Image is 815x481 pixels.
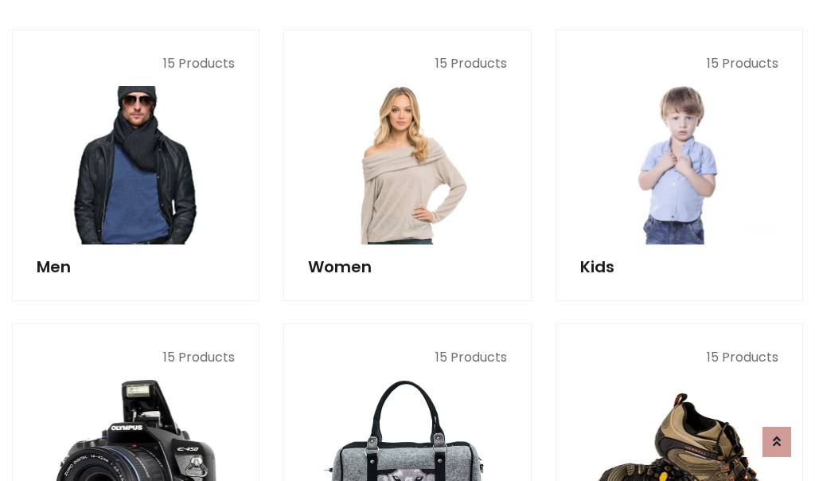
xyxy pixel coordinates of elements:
h5: Kids [580,257,778,276]
p: 15 Products [308,54,506,73]
h5: Men [37,257,235,276]
p: 15 Products [37,348,235,367]
p: 15 Products [308,348,506,367]
h5: Women [308,257,506,276]
p: 15 Products [37,54,235,73]
p: 15 Products [580,348,778,367]
p: 15 Products [580,54,778,73]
